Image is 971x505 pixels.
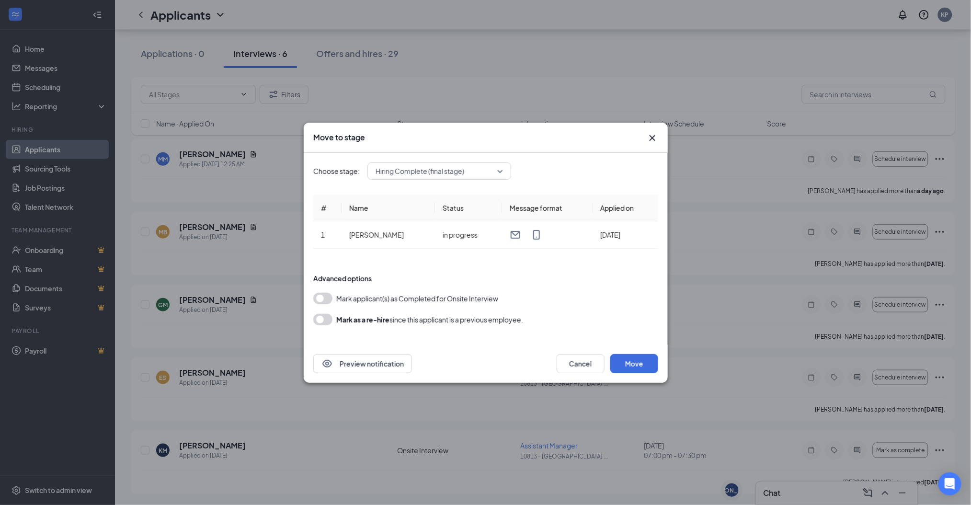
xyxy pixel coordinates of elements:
[313,354,412,373] button: EyePreview notification
[313,166,360,176] span: Choose stage:
[938,472,961,495] div: Open Intercom Messenger
[593,195,658,221] th: Applied on
[336,315,389,324] b: Mark as a re-hire
[557,354,605,373] button: Cancel
[510,229,521,241] svg: Email
[341,221,434,249] td: [PERSON_NAME]
[434,195,502,221] th: Status
[647,132,658,144] svg: Cross
[610,354,658,373] button: Move
[313,274,658,283] div: Advanced options
[434,221,502,249] td: in progress
[313,132,365,143] h3: Move to stage
[336,293,498,304] span: Mark applicant(s) as Completed for Onsite Interview
[376,164,464,178] span: Hiring Complete (final stage)
[336,314,523,325] div: since this applicant is a previous employee.
[531,229,542,241] svg: MobileSms
[313,195,342,221] th: #
[341,195,434,221] th: Name
[593,221,658,249] td: [DATE]
[321,358,333,369] svg: Eye
[321,230,325,239] span: 1
[647,132,658,144] button: Close
[502,195,593,221] th: Message format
